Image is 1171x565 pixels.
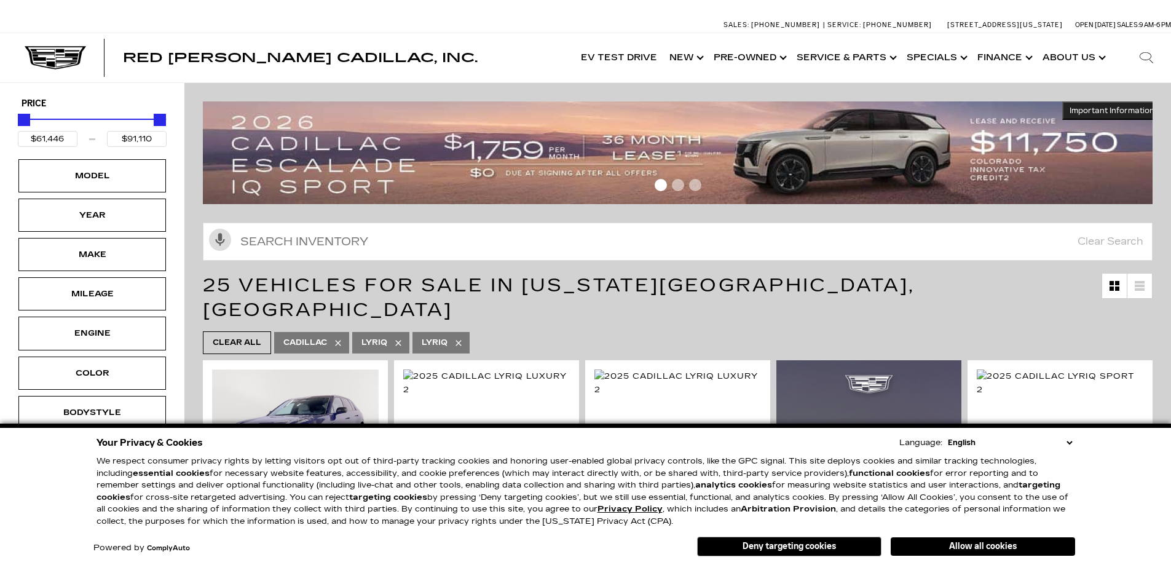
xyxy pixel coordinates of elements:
span: Sales: [1117,21,1139,29]
span: Go to slide 2 [672,179,684,191]
a: [STREET_ADDRESS][US_STATE] [947,21,1063,29]
div: Price [18,109,167,147]
a: ComplyAuto [147,545,190,552]
img: 2025 Cadillac LYRIQ Luxury 2 [594,369,761,397]
img: Cadillac Dark Logo with Cadillac White Text [25,46,86,69]
strong: targeting cookies [97,480,1060,502]
strong: functional cookies [849,468,930,478]
a: Service & Parts [791,33,901,82]
input: Maximum [107,131,167,147]
a: Pre-Owned [708,33,791,82]
div: YearYear [18,199,166,232]
button: Important Information [1062,101,1162,120]
span: Go to slide 1 [655,179,667,191]
svg: Click to toggle on voice search [209,229,231,251]
span: Go to slide 3 [689,179,701,191]
div: ColorColor [18,357,166,390]
a: Specials [901,33,971,82]
div: BodystyleBodystyle [18,396,166,429]
button: Allow all cookies [891,537,1075,556]
a: About Us [1036,33,1110,82]
select: Language Select [945,437,1075,449]
span: Service: [827,21,861,29]
div: Make [61,248,123,261]
input: Search Inventory [203,223,1153,261]
span: Open [DATE] [1075,21,1116,29]
div: Year [61,208,123,222]
img: 2025 Cadillac LYRIQ Sport 2 [977,369,1143,397]
div: MileageMileage [18,277,166,310]
span: Lyriq [361,335,387,350]
strong: analytics cookies [695,480,772,490]
span: [PHONE_NUMBER] [751,21,820,29]
span: LYRIQ [422,335,448,350]
button: Deny targeting cookies [697,537,881,556]
a: EV Test Drive [575,33,663,82]
span: Important Information [1070,106,1154,116]
div: Bodystyle [61,406,123,419]
span: 25 Vehicles for Sale in [US_STATE][GEOGRAPHIC_DATA], [GEOGRAPHIC_DATA] [203,274,915,321]
img: 2025 Cadillac LYRIQ Luxury 2 [403,369,570,397]
a: Service: [PHONE_NUMBER] [823,22,935,28]
p: We respect consumer privacy rights by letting visitors opt out of third-party tracking cookies an... [97,456,1075,527]
div: MakeMake [18,238,166,271]
span: [PHONE_NUMBER] [863,21,932,29]
div: Model [61,169,123,183]
div: EngineEngine [18,317,166,350]
span: 9 AM-6 PM [1139,21,1171,29]
strong: targeting cookies [349,492,427,502]
h5: Price [22,98,163,109]
input: Minimum [18,131,77,147]
span: Red [PERSON_NAME] Cadillac, Inc. [123,50,478,65]
div: Color [61,366,123,380]
img: 2509-September-FOM-Escalade-IQ-Lease9 [203,101,1162,204]
a: Sales: [PHONE_NUMBER] [723,22,823,28]
strong: Arbitration Provision [741,504,836,514]
div: Powered by [93,544,190,552]
div: ModelModel [18,159,166,192]
span: Clear All [213,335,261,350]
span: Your Privacy & Cookies [97,434,203,451]
img: 2025 Cadillac LYRIQ Sport 1 [212,369,379,494]
div: Maximum Price [154,114,166,126]
a: Red [PERSON_NAME] Cadillac, Inc. [123,52,478,64]
span: Cadillac [283,335,327,350]
a: Finance [971,33,1036,82]
a: New [663,33,708,82]
div: Minimum Price [18,114,30,126]
div: Engine [61,326,123,340]
div: Mileage [61,287,123,301]
strong: essential cookies [133,468,210,478]
span: Sales: [723,21,749,29]
a: Privacy Policy [597,504,663,514]
div: Language: [899,439,942,447]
